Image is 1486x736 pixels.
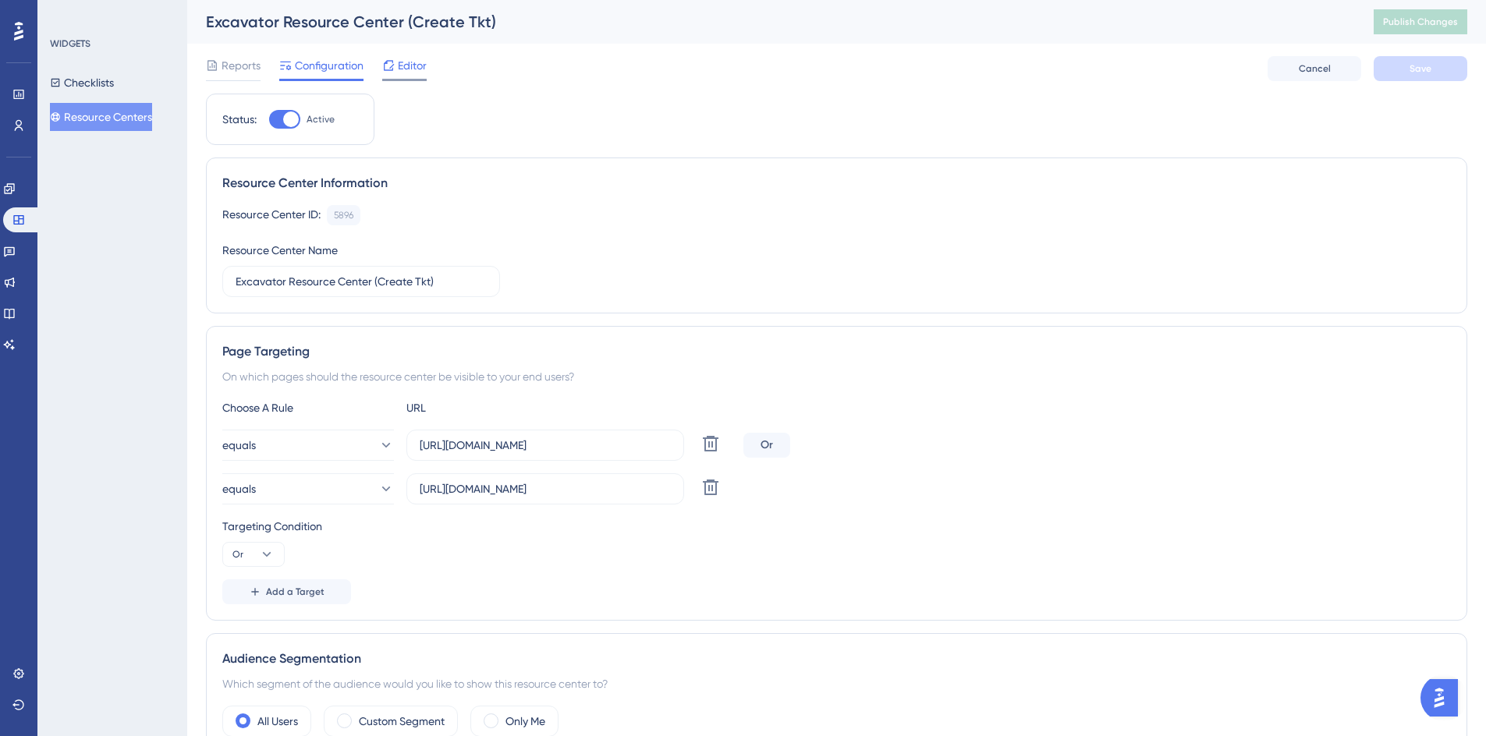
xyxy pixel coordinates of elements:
div: URL [406,398,578,417]
span: Active [307,113,335,126]
span: Publish Changes [1383,16,1458,28]
button: Cancel [1268,56,1361,81]
button: Or [222,542,285,567]
div: Which segment of the audience would you like to show this resource center to? [222,674,1451,693]
button: equals [222,473,394,504]
input: yourwebsite.com/path [420,480,671,497]
span: Cancel [1299,62,1331,75]
span: Save [1410,62,1431,75]
input: Type your Resource Center name [236,273,487,290]
button: Add a Target [222,579,351,604]
span: Add a Target [266,586,325,598]
div: Resource Center ID: [222,205,321,225]
span: Or [232,548,243,561]
div: WIDGETS [50,37,90,50]
div: Resource Center Information [222,174,1451,193]
div: 5896 [334,209,353,221]
div: Or [743,433,790,458]
span: equals [222,436,256,455]
div: Audience Segmentation [222,649,1451,668]
span: Reports [222,56,261,75]
span: Editor [398,56,427,75]
span: equals [222,479,256,498]
label: All Users [257,712,298,731]
button: Save [1374,56,1467,81]
div: Page Targeting [222,342,1451,361]
label: Only Me [505,712,545,731]
iframe: UserGuiding AI Assistant Launcher [1420,674,1467,721]
div: Excavator Resource Center (Create Tkt) [206,11,1335,33]
div: Choose A Rule [222,398,394,417]
button: Resource Centers [50,103,152,131]
div: Targeting Condition [222,517,1451,536]
span: Configuration [295,56,364,75]
button: Publish Changes [1374,9,1467,34]
button: Checklists [50,69,114,97]
label: Custom Segment [359,712,445,731]
div: On which pages should the resource center be visible to your end users? [222,367,1451,386]
div: Status: [222,110,257,129]
div: Resource Center Name [222,241,338,260]
input: yourwebsite.com/path [420,437,671,454]
button: equals [222,430,394,461]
